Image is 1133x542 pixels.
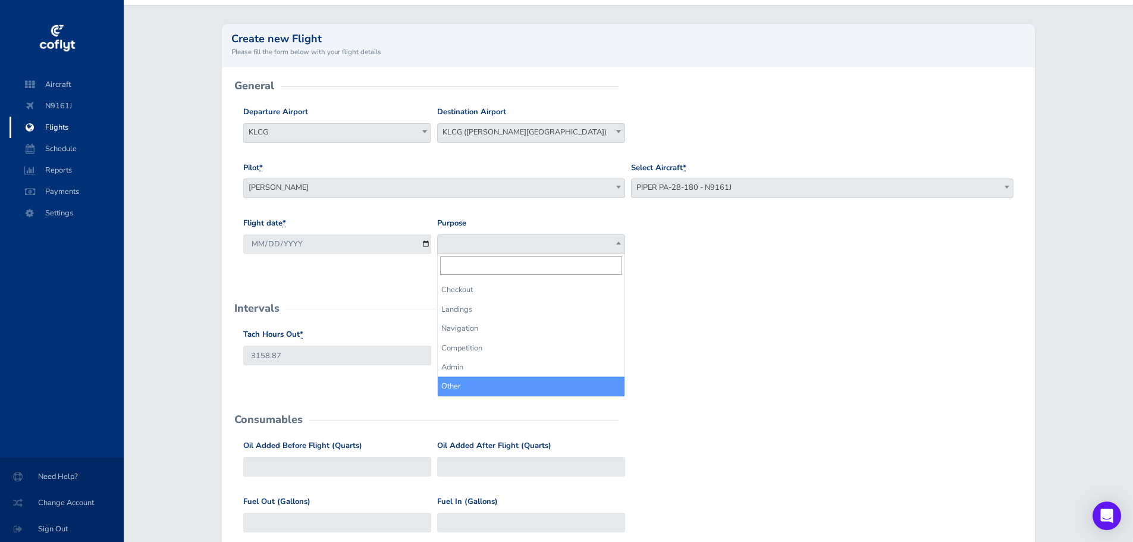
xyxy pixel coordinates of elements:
[631,178,1013,198] span: PIPER PA-28-180 - N9161J
[438,124,624,140] span: KLCG (Wayne Municipal Airport)
[14,518,109,540] span: Sign Out
[14,466,109,487] span: Need Help?
[21,159,112,181] span: Reports
[283,218,286,228] abbr: required
[244,179,624,196] span: Travis Meyer
[234,414,303,425] h2: Consumables
[14,492,109,513] span: Change Account
[437,123,625,143] span: KLCG (Wayne Municipal Airport)
[21,138,112,159] span: Schedule
[437,496,498,508] label: Fuel In (Gallons)
[438,339,624,358] li: Competition
[631,162,686,174] label: Select Aircraft
[234,80,274,91] h2: General
[231,33,1025,44] h2: Create new Flight
[243,328,303,341] label: Tach Hours Out
[21,95,112,117] span: N9161J
[231,46,1025,57] small: Please fill the form below with your flight details
[243,123,431,143] span: KLCG
[438,319,624,338] li: Navigation
[234,303,280,314] h2: Intervals
[21,74,112,95] span: Aircraft
[437,217,466,230] label: Purpose
[243,440,362,452] label: Oil Added Before Flight (Quarts)
[437,106,506,118] label: Destination Airport
[683,162,686,173] abbr: required
[244,124,431,140] span: KLCG
[21,181,112,202] span: Payments
[437,440,551,452] label: Oil Added After Flight (Quarts)
[21,202,112,224] span: Settings
[632,179,1012,196] span: PIPER PA-28-180 - N9161J
[37,21,77,57] img: coflyt logo
[1093,502,1121,530] div: Open Intercom Messenger
[243,217,286,230] label: Flight date
[438,300,624,319] li: Landings
[438,377,624,396] li: Other
[243,496,310,508] label: Fuel Out (Gallons)
[21,117,112,138] span: Flights
[300,329,303,340] abbr: required
[438,358,624,377] li: Admin
[438,280,624,299] li: Checkout
[243,178,625,198] span: Travis Meyer
[243,106,308,118] label: Departure Airport
[259,162,263,173] abbr: required
[243,162,263,174] label: Pilot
